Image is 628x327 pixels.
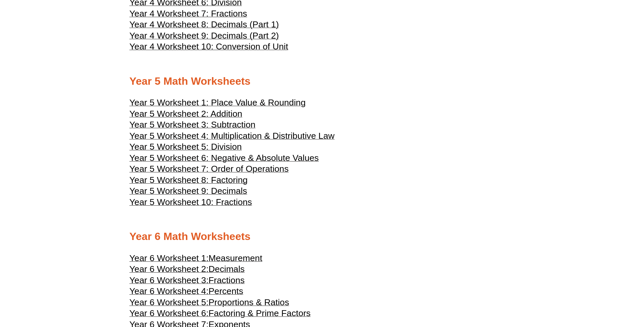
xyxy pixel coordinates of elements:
[130,175,248,185] span: Year 5 Worksheet 8: Factoring
[130,145,242,151] a: Year 5 Worksheet 5: Division
[130,142,242,152] span: Year 5 Worksheet 5: Division
[130,267,245,274] a: Year 6 Worksheet 2:Decimals
[130,31,279,41] span: Year 4 Worksheet 9: Decimals (Part 2)
[130,278,245,285] a: Year 6 Worksheet 3:Fractions
[130,189,247,195] a: Year 5 Worksheet 9: Decimals
[130,34,279,40] a: Year 4 Worksheet 9: Decimals (Part 2)
[130,311,311,318] a: Year 6 Worksheet 6:Factoring & Prime Factors
[130,42,288,51] span: Year 4 Worksheet 10: Conversion of Unit
[130,275,209,285] span: Year 6 Worksheet 3:
[130,167,289,173] a: Year 5 Worksheet 7: Order of Operations
[130,98,306,107] span: Year 5 Worksheet 1: Place Value & Rounding
[209,253,262,263] span: Measurement
[209,275,245,285] span: Fractions
[130,101,306,107] a: Year 5 Worksheet 1: Place Value & Rounding
[130,264,209,274] span: Year 6 Worksheet 2:
[130,186,247,196] span: Year 5 Worksheet 9: Decimals
[130,45,288,51] a: Year 4 Worksheet 10: Conversion of Unit
[130,123,255,129] a: Year 5 Worksheet 3: Subtraction
[130,120,255,130] span: Year 5 Worksheet 3: Subtraction
[515,253,628,327] iframe: Chat Widget
[130,230,499,244] h2: Year 6 Math Worksheets
[130,153,319,163] span: Year 5 Worksheet 6: Negative & Absolute Values
[130,197,252,207] span: Year 5 Worksheet 10: Fractions
[209,264,245,274] span: Decimals
[130,109,242,119] span: Year 5 Worksheet 2: Addition
[130,134,335,140] a: Year 5 Worksheet 4: Multiplication & Distributive Law
[209,297,289,307] span: Proportions & Ratios
[130,112,242,118] a: Year 5 Worksheet 2: Addition
[209,286,243,296] span: Percents
[130,131,335,141] span: Year 5 Worksheet 4: Multiplication & Distributive Law
[130,164,289,174] span: Year 5 Worksheet 7: Order of Operations
[130,289,243,296] a: Year 6 Worksheet 4:Percents
[130,0,242,7] a: Year 4 Worksheet 6: Division
[209,308,311,318] span: Factoring & Prime Factors
[130,74,499,88] h2: Year 5 Math Worksheets
[130,9,247,18] span: Year 4 Worksheet 7: Fractions
[130,19,279,29] span: Year 4 Worksheet 8: Decimals (Part 1)
[130,156,319,163] a: Year 5 Worksheet 6: Negative & Absolute Values
[130,12,247,18] a: Year 4 Worksheet 7: Fractions
[130,286,209,296] span: Year 6 Worksheet 4:
[130,200,252,207] a: Year 5 Worksheet 10: Fractions
[130,308,209,318] span: Year 6 Worksheet 6:
[130,22,279,29] a: Year 4 Worksheet 8: Decimals (Part 1)
[130,253,209,263] span: Year 6 Worksheet 1:
[130,256,262,263] a: Year 6 Worksheet 1:Measurement
[130,178,248,185] a: Year 5 Worksheet 8: Factoring
[130,300,289,307] a: Year 6 Worksheet 5:Proportions & Ratios
[130,297,209,307] span: Year 6 Worksheet 5:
